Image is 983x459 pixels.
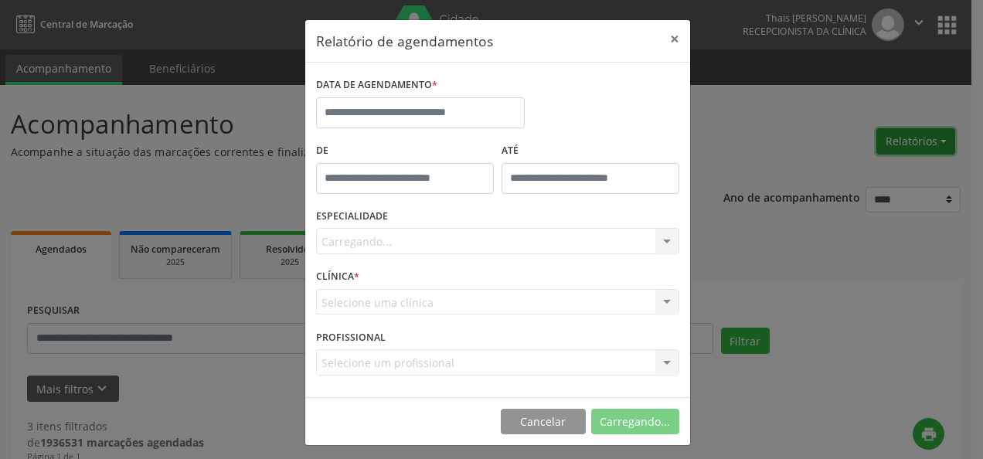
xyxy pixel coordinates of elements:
label: ESPECIALIDADE [316,205,388,229]
h5: Relatório de agendamentos [316,31,493,51]
button: Close [659,20,690,58]
label: De [316,139,494,163]
button: Carregando... [591,409,679,435]
button: Cancelar [501,409,586,435]
label: DATA DE AGENDAMENTO [316,73,437,97]
label: PROFISSIONAL [316,325,386,349]
label: CLÍNICA [316,265,359,289]
label: ATÉ [502,139,679,163]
